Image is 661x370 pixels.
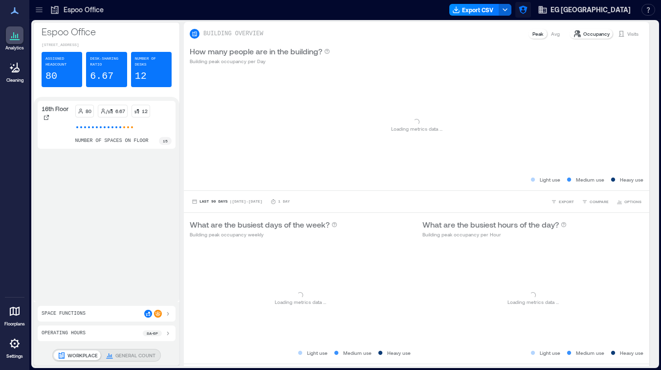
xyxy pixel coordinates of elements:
p: Light use [540,176,560,184]
p: Settings [6,353,23,359]
p: Floorplans [4,321,25,327]
p: Space Functions [42,310,86,318]
p: 12 [135,69,147,83]
p: Peak [532,30,543,38]
span: EG [GEOGRAPHIC_DATA] [551,5,631,15]
p: BUILDING OVERVIEW [203,30,263,38]
p: Light use [540,349,560,357]
p: Espoo Office [42,24,172,38]
p: Loading metrics data ... [275,298,326,306]
p: 12 [142,107,148,115]
p: 6.67 [115,107,125,115]
button: EXPORT [549,197,576,207]
span: COMPARE [590,199,609,205]
p: WORKPLACE [67,351,98,359]
p: Assigned Headcount [45,56,78,68]
a: Cleaning [2,56,27,86]
p: Medium use [576,176,604,184]
button: EG [GEOGRAPHIC_DATA] [535,2,634,18]
p: GENERAL COUNT [115,351,155,359]
a: Floorplans [1,300,28,330]
p: 16th Floor [42,105,68,113]
p: Number of Desks [135,56,168,68]
p: / [106,107,108,115]
p: 15 [163,138,168,144]
p: 8a - 6p [147,330,158,336]
button: COMPARE [580,197,611,207]
p: Loading metrics data ... [507,298,559,306]
p: Avg [551,30,560,38]
p: [STREET_ADDRESS] [42,42,172,48]
p: Building peak occupancy per Day [190,57,330,65]
span: OPTIONS [624,199,641,205]
p: What are the busiest hours of the day? [422,219,559,231]
p: Espoo Office [64,5,104,15]
p: 80 [45,69,57,83]
a: Analytics [2,23,27,54]
p: How many people are in the building? [190,46,322,57]
p: Loading metrics data ... [391,125,442,133]
p: 1 Day [278,199,290,205]
p: Heavy use [387,349,411,357]
p: Operating Hours [42,329,86,337]
p: Occupancy [583,30,610,38]
button: Export CSV [449,4,499,16]
a: Settings [3,332,26,362]
p: What are the busiest days of the week? [190,219,330,231]
p: Heavy use [620,349,643,357]
p: Building peak occupancy per Hour [422,231,567,238]
p: Building peak occupancy weekly [190,231,337,238]
p: number of spaces on floor [75,137,149,145]
button: Last 90 Days |[DATE]-[DATE] [190,197,264,207]
button: OPTIONS [615,197,643,207]
p: Desk-sharing ratio [90,56,123,68]
p: Analytics [5,45,24,51]
p: Medium use [576,349,604,357]
p: Light use [307,349,328,357]
p: 80 [86,107,91,115]
p: 6.67 [90,69,113,83]
span: EXPORT [559,199,574,205]
p: Cleaning [6,77,23,83]
p: Visits [627,30,639,38]
p: Medium use [343,349,372,357]
p: Heavy use [620,176,643,184]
